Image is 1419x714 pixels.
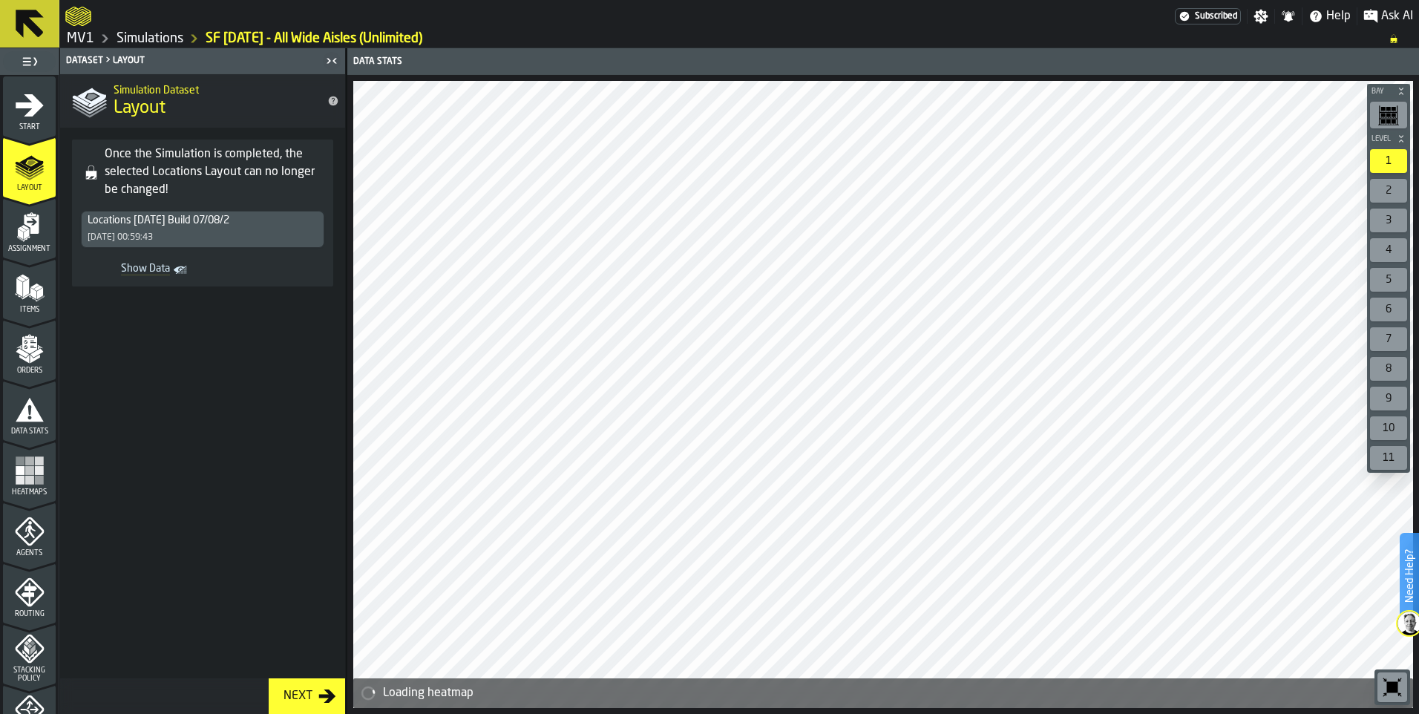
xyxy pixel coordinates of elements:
div: 4 [1370,238,1407,262]
span: Items [3,306,56,314]
span: Stacking Policy [3,666,56,683]
li: menu Items [3,259,56,318]
label: button-toggle-Help [1302,7,1357,25]
span: Show Data [87,263,170,278]
div: title-Layout [60,74,345,128]
label: button-toggle-Ask AI [1357,7,1419,25]
div: Dataset > Layout [63,56,321,66]
div: button-toolbar-undefined [1367,324,1410,354]
div: DropdownMenuValue-ef4d5473-a250-49df-9f42-70568ea0186b [88,214,318,226]
label: button-toggle-Close me [321,52,342,70]
a: link-to-/wh/i/3ccf57d1-1e0c-4a81-a3bb-c2011c5f0d50 [67,30,94,47]
div: alert-Once the Simulation is completed, the selected Locations Layout can no longer be changed! [72,140,333,286]
div: button-toolbar-undefined [1367,443,1410,473]
span: Heatmaps [3,488,56,497]
div: button-toolbar-undefined [1367,354,1410,384]
div: button-toolbar-undefined [1367,413,1410,443]
li: menu Orders [3,320,56,379]
span: Data Stats [3,428,56,436]
div: 10 [1370,416,1407,440]
span: Assignment [3,245,56,253]
span: Help [1326,7,1351,25]
div: 2 [1370,179,1407,203]
span: Subscribed [1195,11,1237,22]
li: menu Heatmaps [3,442,56,501]
span: Layout [3,184,56,192]
label: button-toggle-Toggle Full Menu [3,51,56,72]
div: Next [278,687,318,705]
div: button-toolbar-undefined [1367,146,1410,176]
div: button-toolbar-undefined [1374,669,1410,705]
div: 1 [1370,149,1407,173]
span: Layout [114,96,166,120]
li: menu Assignment [3,198,56,258]
div: Menu Subscription [1175,8,1241,24]
li: menu Agents [3,502,56,562]
li: menu Routing [3,563,56,623]
div: button-toolbar-undefined [1367,384,1410,413]
span: Bay [1369,88,1394,96]
h2: Sub Title [114,82,315,96]
a: link-to-/wh/i/3ccf57d1-1e0c-4a81-a3bb-c2011c5f0d50/settings/billing [1175,8,1241,24]
div: Once the Simulation is completed, the selected Locations Layout can no longer be changed! [105,145,327,199]
li: menu Start [3,76,56,136]
a: link-to-/wh/i/3ccf57d1-1e0c-4a81-a3bb-c2011c5f0d50 [117,30,183,47]
div: Data Stats [350,56,885,67]
span: Level [1369,135,1394,143]
div: button-toolbar-undefined [1367,295,1410,324]
div: DropdownMenuValue-ef4d5473-a250-49df-9f42-70568ea0186b[DATE] 00:59:43 [81,211,324,248]
svg: Reset zoom and position [1380,675,1404,699]
label: button-toggle-Settings [1248,9,1274,24]
nav: Breadcrumb [65,30,1413,48]
a: logo-header [356,675,440,705]
li: menu Stacking Policy [3,624,56,684]
div: alert-Loading heatmap [353,678,1413,708]
header: Data Stats [347,48,1419,75]
span: Start [3,123,56,131]
a: logo-header [65,3,91,30]
li: menu Layout [3,137,56,197]
div: 5 [1370,268,1407,292]
div: 6 [1370,298,1407,321]
div: button-toolbar-undefined [1367,99,1410,131]
div: 11 [1370,446,1407,470]
div: 8 [1370,357,1407,381]
div: button-toolbar-undefined [1367,265,1410,295]
div: [DATE] 00:59:43 [88,232,153,243]
label: Need Help? [1401,534,1418,618]
header: Dataset > Layout [60,48,345,74]
a: toggle-dataset-table-Show Data [81,260,197,281]
span: Ask AI [1381,7,1413,25]
li: menu Data Stats [3,381,56,440]
div: button-toolbar-undefined [1367,235,1410,265]
button: button- [1367,131,1410,146]
div: button-toolbar-undefined [1367,176,1410,206]
div: 7 [1370,327,1407,351]
div: 9 [1370,387,1407,410]
span: Routing [3,610,56,618]
div: Loading heatmap [383,684,1407,702]
button: button-Next [269,678,345,714]
div: 3 [1370,209,1407,232]
span: Orders [3,367,56,375]
div: button-toolbar-undefined [1367,206,1410,235]
label: button-toggle-Notifications [1275,9,1302,24]
span: Agents [3,549,56,557]
button: button- [1367,84,1410,99]
a: link-to-/wh/i/3ccf57d1-1e0c-4a81-a3bb-c2011c5f0d50/simulations/c2c5498d-9b6a-4812-bae3-d5910b1406b4 [206,30,422,47]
